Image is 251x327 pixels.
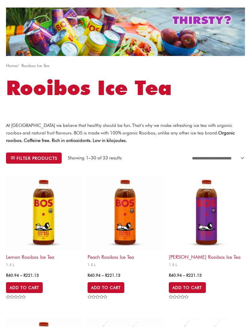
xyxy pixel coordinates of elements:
[6,263,82,267] span: 1.5 L
[169,251,244,260] h2: [PERSON_NAME] Rooibos Ice Tea
[169,175,244,251] img: berry rooibos ice tea
[6,282,43,293] a: Select options for “Lemon Rooibos Ice Tea”
[6,251,82,260] h2: Lemon Rooibos Ice Tea
[88,263,163,267] span: 1.5 L
[6,175,82,269] a: Lemon Rooibos Ice Tea1.5 L
[169,282,206,293] a: Select options for “Berry Rooibos Ice Tea”
[169,175,244,269] a: [PERSON_NAME] Rooibos Ice Tea1.5 L
[88,175,163,251] img: lemon rooibos ice tea
[169,273,182,278] bdi: 40.94
[88,273,90,278] span: R
[105,273,107,278] span: R
[88,273,101,278] bdi: 40.94
[88,282,124,293] a: Select options for “Peach Rooibos Ice Tea”
[6,122,245,144] p: At [GEOGRAPHIC_DATA] we believe that healthy should be fun. That’s why we make refreshing ice tea...
[20,273,22,278] span: –
[88,175,163,269] a: Peach Rooibos Ice Tea1.5 L
[6,130,235,143] strong: Organic rooibos. Caffeine free. Rich in antioxidants. Low in kilojoules.
[169,263,244,267] span: 1.5 L
[6,74,245,102] h1: Rooibos Ice Tea
[68,155,122,162] p: Showing 1–30 of 33 results
[169,273,171,278] span: R
[6,273,19,278] bdi: 40.94
[88,251,163,260] h2: Peach Rooibos Ice Tea
[23,273,26,278] span: R
[102,273,104,278] span: –
[23,273,39,278] bdi: 221.13
[6,153,62,164] button: Filter products
[183,273,185,278] span: –
[105,273,120,278] bdi: 221.13
[186,273,202,278] bdi: 221.13
[6,63,17,68] a: Home
[6,273,8,278] span: R
[17,156,57,160] span: Filter products
[186,273,188,278] span: R
[6,8,245,56] img: screenshot
[6,175,82,251] img: lemon rooibos ice tea 1.5L
[189,152,245,164] select: Shop order
[6,62,245,69] nav: Breadcrumb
